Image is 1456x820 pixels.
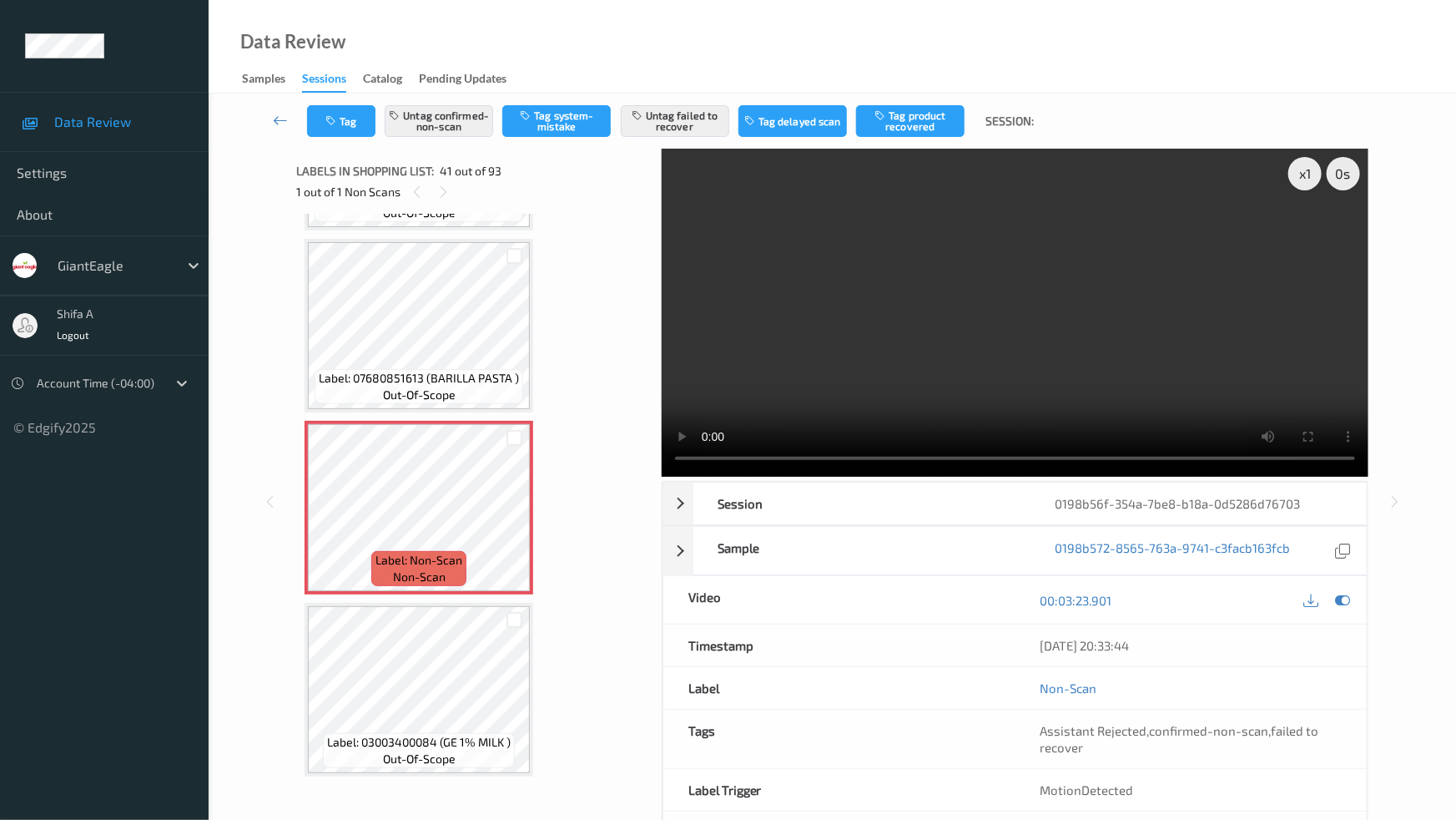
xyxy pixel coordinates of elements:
[363,68,419,91] a: Catalog
[375,552,462,569] span: Label: Non-Scan
[383,205,456,221] span: out-of-scope
[663,625,1015,666] div: Timestamp
[240,33,345,50] div: Data Review
[383,751,456,767] span: out-of-scope
[663,667,1015,709] div: Label
[1040,723,1318,755] span: , ,
[385,105,493,137] button: Untag confirmed-non-scan
[363,70,402,91] div: Catalog
[296,163,434,180] span: Labels in shopping list:
[419,68,523,91] a: Pending Updates
[1040,723,1318,755] span: failed to recover
[1327,157,1360,190] div: 0 s
[856,105,965,137] button: Tag product recovered
[1040,637,1342,654] div: [DATE] 20:33:44
[242,68,302,91] a: Samples
[419,70,506,91] div: Pending Updates
[1030,483,1367,524] div: 0198b56f-354a-7be8-b18a-0d5286d76703
[242,70,285,91] div: Samples
[663,526,1368,575] div: Sample0198b572-8565-763a-9741-c3facb163fcb
[302,70,346,93] div: Sessions
[307,105,375,137] button: Tag
[738,105,847,137] button: Tag delayed scan
[302,68,363,93] a: Sessions
[1040,723,1146,738] span: Assistant Rejected
[327,734,511,751] span: Label: 03003400084 (GE 1% MILK )
[1149,723,1268,738] span: confirmed-non-scan
[319,370,519,387] span: Label: 07680851613 (BARILLA PASTA )
[1040,592,1111,609] a: 00:03:23.901
[663,710,1015,768] div: Tags
[621,105,729,137] button: Untag failed to recover
[663,482,1368,525] div: Session0198b56f-354a-7be8-b18a-0d5286d76703
[663,576,1015,624] div: Video
[440,163,501,180] span: 41 out of 93
[296,181,650,202] div: 1 out of 1 Non Scans
[1015,769,1367,811] div: MotionDetected
[693,527,1030,575] div: Sample
[1040,680,1096,696] a: Non-Scan
[663,769,1015,811] div: Label Trigger
[985,113,1034,129] span: Session:
[502,105,611,137] button: Tag system-mistake
[693,483,1030,524] div: Session
[1288,157,1322,190] div: x 1
[393,569,446,585] span: non-scan
[1055,539,1290,562] a: 0198b572-8565-763a-9741-c3facb163fcb
[383,387,456,403] span: out-of-scope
